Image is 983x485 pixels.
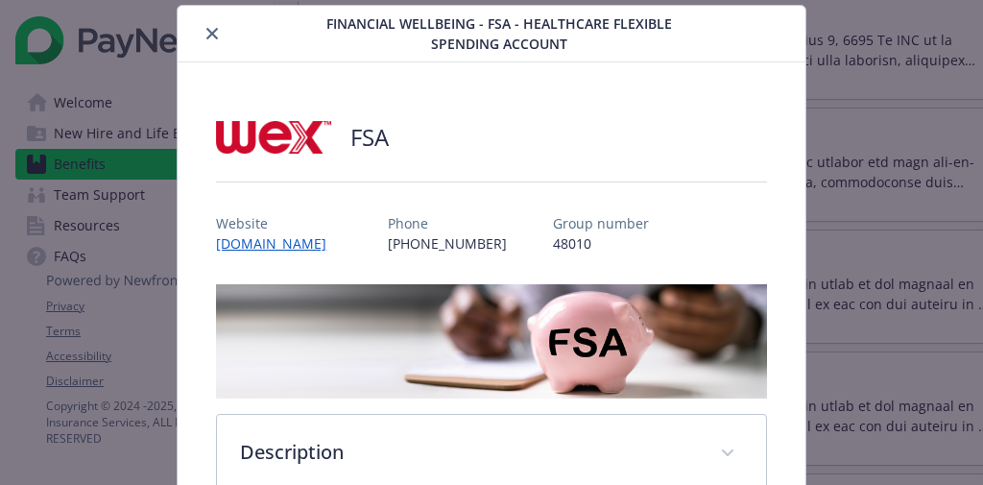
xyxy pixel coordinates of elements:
img: Wex Inc. [216,109,331,166]
a: [DOMAIN_NAME] [216,234,342,253]
p: Website [216,213,342,233]
h2: FSA [350,121,389,154]
span: Financial Wellbeing - FSA - Healthcare Flexible Spending Account [316,13,683,54]
button: close [201,22,224,45]
p: Description [240,438,696,467]
p: Group number [553,213,649,233]
img: banner [216,284,766,399]
p: 48010 [553,233,649,254]
p: Phone [388,213,507,233]
p: [PHONE_NUMBER] [388,233,507,254]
